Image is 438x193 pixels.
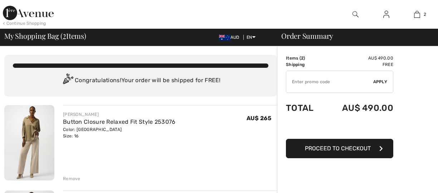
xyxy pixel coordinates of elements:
[63,118,176,125] a: Button Closure Relaxed Fit Style 253076
[3,20,46,27] div: < Continue Shopping
[305,145,371,152] span: Proceed to Checkout
[301,56,303,61] span: 2
[219,35,230,41] img: Australian Dollar
[424,11,426,18] span: 2
[4,105,54,180] img: Button Closure Relaxed Fit Style 253076
[286,120,393,136] iframe: PayPal
[3,6,54,20] img: 1ère Avenue
[286,96,323,120] td: Total
[273,32,434,39] div: Order Summary
[286,71,373,93] input: Promo code
[383,10,389,19] img: My Info
[60,74,75,88] img: Congratulation2.svg
[63,126,176,139] div: Color: [GEOGRAPHIC_DATA] Size: 16
[63,30,66,40] span: 2
[4,32,86,39] span: My Shopping Bag ( Items)
[219,35,242,40] span: AUD
[352,10,359,19] img: search the website
[323,61,393,68] td: Free
[323,55,393,61] td: AU$ 490.00
[286,61,323,68] td: Shipping
[373,79,388,85] span: Apply
[402,10,432,19] a: 2
[247,115,271,122] span: AU$ 265
[63,111,176,118] div: [PERSON_NAME]
[13,74,268,88] div: Congratulations! Your order will be shipped for FREE!
[323,96,393,120] td: AU$ 490.00
[63,175,81,182] div: Remove
[247,35,255,40] span: EN
[286,139,393,158] button: Proceed to Checkout
[378,10,395,19] a: Sign In
[286,55,323,61] td: Items ( )
[414,10,420,19] img: My Bag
